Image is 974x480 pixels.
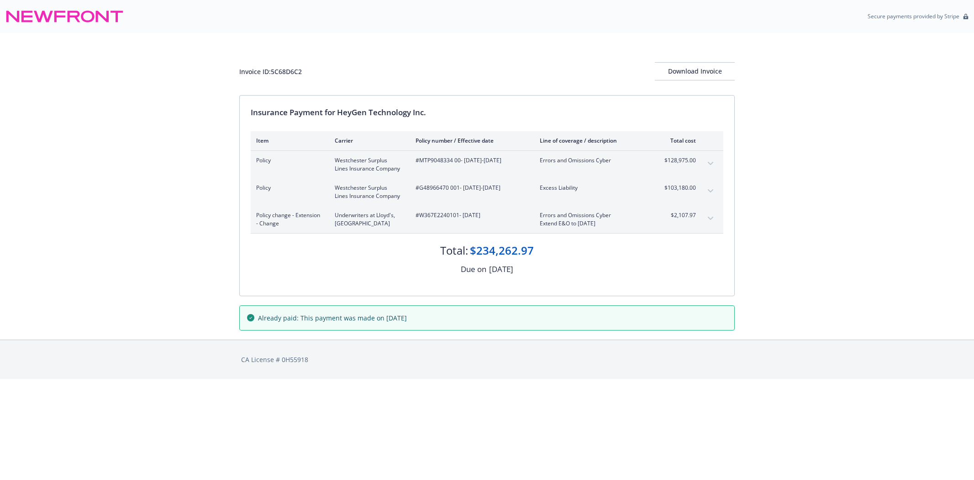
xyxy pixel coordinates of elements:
div: PolicyWestchester Surplus Lines Insurance Company#MTP9048334 00- [DATE]-[DATE]Errors and Omission... [251,151,723,178]
span: Errors and Omissions Cyber [540,156,647,165]
span: Underwriters at Lloyd's, [GEOGRAPHIC_DATA] [335,211,401,228]
span: Errors and Omissions Cyber [540,211,647,219]
div: Total: [440,243,468,258]
span: Policy change - Extension - Change [256,211,320,228]
div: Insurance Payment for HeyGen Technology Inc. [251,107,723,118]
span: Excess Liability [540,184,647,192]
span: Already paid: This payment was made on [DATE] [258,313,407,323]
div: Download Invoice [655,63,735,80]
span: Policy [256,184,320,192]
div: Policy change - Extension - ChangeUnderwriters at Lloyd's, [GEOGRAPHIC_DATA]#W367E2240101- [DATE]... [251,206,723,233]
div: [DATE] [489,263,513,275]
span: $103,180.00 [662,184,696,192]
span: Extend E&O to [DATE] [540,219,647,228]
div: CA License # 0H55918 [241,355,733,364]
span: Policy [256,156,320,165]
button: expand content [703,156,718,171]
span: $128,975.00 [662,156,696,165]
p: Secure payments provided by Stripe [868,12,959,20]
span: Westchester Surplus Lines Insurance Company [335,184,401,200]
span: Westchester Surplus Lines Insurance Company [335,156,401,173]
span: #MTP9048334 00 - [DATE]-[DATE] [416,156,525,165]
div: Policy number / Effective date [416,137,525,144]
div: Carrier [335,137,401,144]
span: #G48966470 001 - [DATE]-[DATE] [416,184,525,192]
div: Invoice ID: 5C68D6C2 [239,67,302,76]
div: PolicyWestchester Surplus Lines Insurance Company#G48966470 001- [DATE]-[DATE]Excess Liability$10... [251,178,723,206]
span: Errors and Omissions CyberExtend E&O to [DATE] [540,211,647,228]
div: $234,262.97 [470,243,534,258]
button: expand content [703,184,718,198]
span: #W367E2240101 - [DATE] [416,211,525,219]
div: Line of coverage / description [540,137,647,144]
div: Due on [461,263,486,275]
div: Item [256,137,320,144]
div: Total cost [662,137,696,144]
button: Download Invoice [655,62,735,80]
